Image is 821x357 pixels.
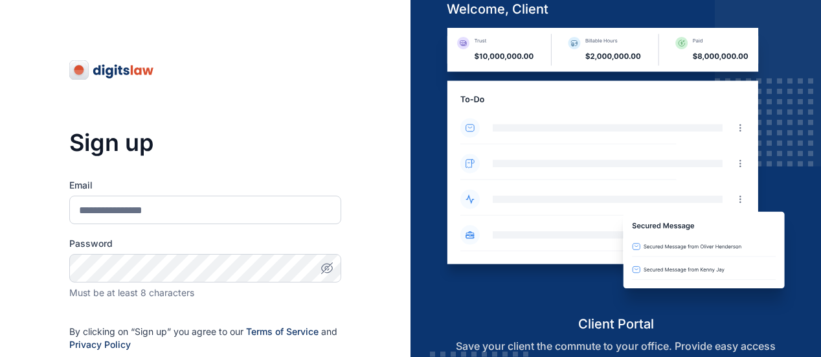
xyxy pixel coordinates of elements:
p: By clicking on “Sign up” you agree to our and [69,325,341,351]
div: Must be at least 8 characters [69,286,341,299]
label: Email [69,179,341,192]
img: digitslaw-logo [69,60,155,80]
h5: client portal [436,315,796,333]
h3: Sign up [69,130,341,155]
a: Privacy Policy [69,339,131,350]
a: Terms of Service [246,326,319,337]
label: Password [69,237,341,250]
img: client-portal [436,28,796,315]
